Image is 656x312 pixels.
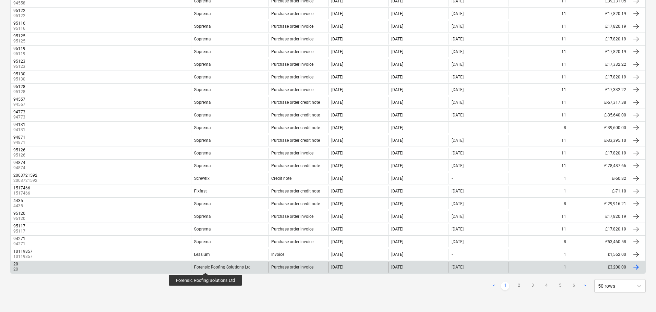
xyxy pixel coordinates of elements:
div: £17,820.19 [569,224,629,235]
div: 95123 [13,59,25,64]
p: 1517466 [13,190,32,196]
p: 95128 [13,89,27,95]
div: 95122 [13,8,25,13]
div: £-50.82 [569,173,629,184]
div: [DATE] [452,138,464,143]
p: 10119857 [13,254,34,260]
div: 95125 [13,34,25,38]
div: [DATE] [452,87,464,92]
div: Purchase order invoice [271,11,313,16]
p: 94557 [13,102,27,108]
div: Soprema [194,125,211,130]
div: 1 [564,252,566,257]
div: Soprema [194,37,211,41]
div: Soprema [194,201,211,206]
div: Purchase order invoice [271,87,313,92]
div: Credit note [271,176,291,181]
div: £17,820.19 [569,46,629,57]
div: [DATE] [391,75,403,79]
div: [DATE] [391,49,403,54]
a: Page 5 [556,282,564,290]
div: Purchase order invoice [271,62,313,67]
div: £-39,600.00 [569,122,629,133]
div: [DATE] [331,214,343,219]
div: £53,460.58 [569,236,629,247]
div: Invoice [271,252,284,257]
div: Purchase order invoice [271,37,313,41]
div: [DATE] [391,24,403,29]
div: 11 [561,151,566,155]
div: £17,332.22 [569,59,629,70]
div: Purchase order invoice [271,75,313,79]
div: £-57,317.38 [569,97,629,108]
p: 95123 [13,64,27,70]
div: 95126 [13,148,25,152]
div: 2003721592 [13,173,37,178]
div: 11 [561,75,566,79]
div: - [452,252,453,257]
div: 94131 [13,122,25,127]
div: [DATE] [391,189,403,194]
div: [DATE] [331,24,343,29]
div: [DATE] [452,24,464,29]
div: [DATE] [452,227,464,232]
div: [DATE] [331,252,343,257]
div: [DATE] [452,189,464,194]
div: [DATE] [391,11,403,16]
div: [DATE] [391,125,403,130]
div: £17,820.19 [569,148,629,159]
p: 94874 [13,165,27,171]
div: [DATE] [331,151,343,155]
div: [DATE] [452,239,464,244]
div: Purchase order credit note [271,138,320,143]
div: [DATE] [452,113,464,117]
div: [DATE] [331,163,343,168]
a: Next page [581,282,589,290]
div: Purchase order invoice [271,49,313,54]
div: [DATE] [391,239,403,244]
p: 95117 [13,228,27,234]
div: Purchase order credit note [271,163,320,168]
p: 2003721592 [13,178,39,184]
div: Soprema [194,239,211,244]
div: £-78,487.66 [569,160,629,171]
div: [DATE] [331,100,343,105]
div: 11 [561,87,566,92]
div: 11 [561,113,566,117]
div: 4435 [13,198,23,203]
div: 95128 [13,84,25,89]
div: [DATE] [331,37,343,41]
div: [DATE] [331,113,343,117]
div: Soprema [194,75,211,79]
div: [DATE] [391,265,403,270]
p: 94271 [13,241,27,247]
div: [DATE] [452,265,464,270]
div: Purchase order invoice [271,239,313,244]
div: 8 [564,201,566,206]
p: 95125 [13,38,27,44]
div: Purchase order credit note [271,189,320,194]
div: Purchase order invoice [271,265,313,270]
div: Purchase order credit note [271,113,320,117]
p: 94558 [13,0,27,6]
div: Purchase order invoice [271,214,313,219]
div: 95117 [13,224,25,228]
a: Page 3 [528,282,537,290]
div: £-29,916.21 [569,198,629,209]
div: 20 [13,262,18,266]
div: - [452,176,453,181]
p: 95116 [13,26,27,32]
div: [DATE] [391,227,403,232]
div: 11 [561,49,566,54]
div: 94773 [13,110,25,114]
a: Page 4 [542,282,550,290]
div: Soprema [194,49,211,54]
div: Purchase order invoice [271,227,313,232]
div: 95120 [13,211,25,216]
div: £-35,640.00 [569,110,629,121]
div: £17,332.22 [569,84,629,95]
div: [DATE] [452,62,464,67]
div: [DATE] [452,49,464,54]
div: Purchase order credit note [271,100,320,105]
div: Screwfix [194,176,210,181]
